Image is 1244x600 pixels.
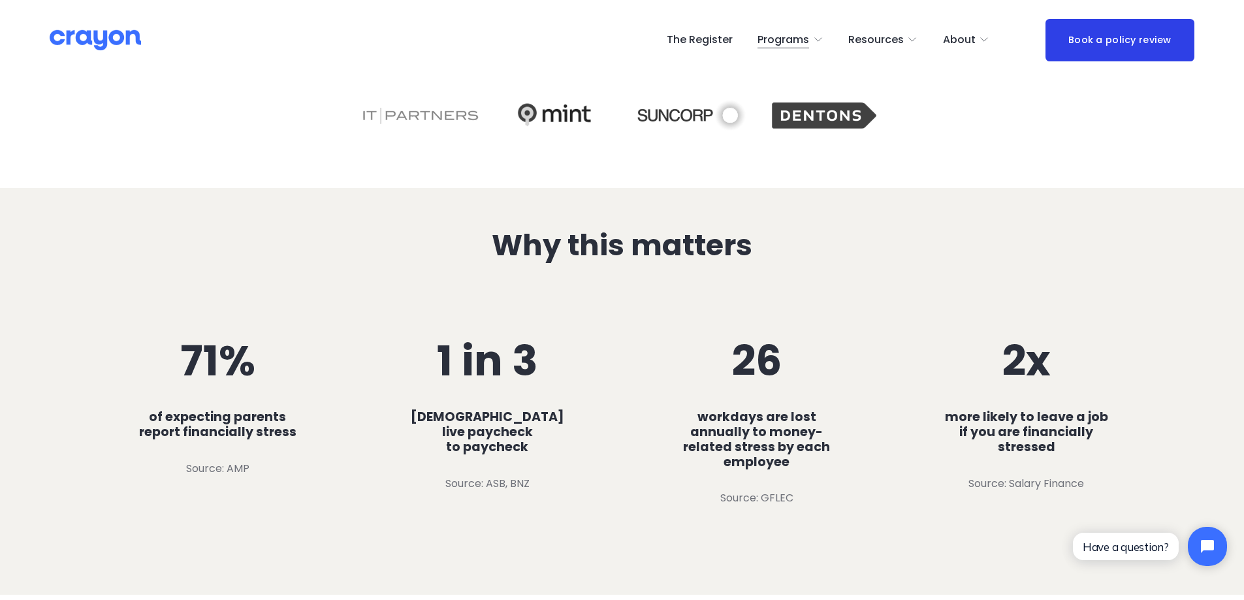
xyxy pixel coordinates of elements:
[671,339,843,383] h1: 26
[401,410,573,455] h4: [DEMOGRAPHIC_DATA] live paycheck to paycheck
[940,339,1112,383] h1: 2x
[1062,516,1238,577] iframe: Tidio Chat
[848,29,918,50] a: folder dropdown
[848,31,904,50] span: Resources
[943,29,990,50] a: folder dropdown
[940,476,1112,492] p: Source: Salary Finance
[943,31,976,50] span: About
[758,31,809,50] span: Programs
[131,410,304,440] h4: of expecting parents report financially stress
[221,229,1023,262] h2: Why this matters
[50,29,141,52] img: Crayon
[401,476,573,492] p: Source: ASB, BNZ
[667,29,733,50] a: The Register
[758,29,823,50] a: folder dropdown
[1045,19,1194,61] a: Book a policy review
[401,339,573,383] h1: 1 in 3
[131,461,304,477] p: Source: AMP
[940,410,1112,455] h4: more likely to leave a job if you are financially stressed
[671,490,843,506] p: Source: GFLEC
[131,339,304,383] h1: 71%
[671,410,843,469] h4: workdays are lost annually to money-related stress by each employee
